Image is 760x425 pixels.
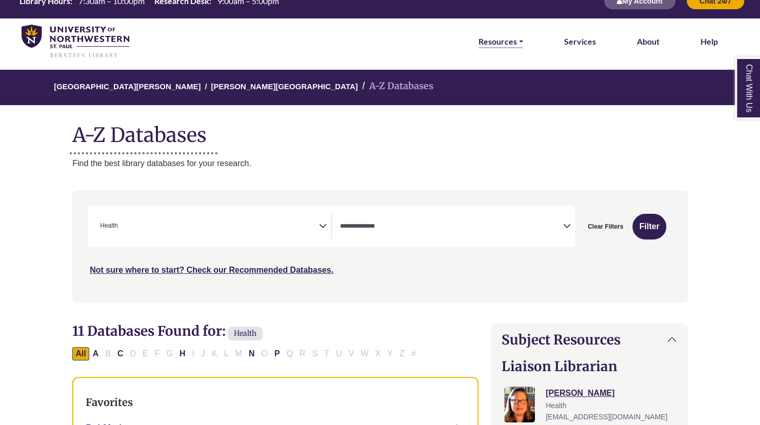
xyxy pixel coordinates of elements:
[502,358,677,374] h2: Liaison Librarian
[546,401,566,410] span: Health
[22,25,129,59] img: library_home
[358,79,433,94] li: A-Z Databases
[564,35,596,48] a: Services
[72,347,89,360] button: All
[114,347,127,360] button: Filter Results C
[228,327,263,340] span: Health
[176,347,189,360] button: Filter Results H
[246,347,258,360] button: Filter Results N
[478,35,523,48] a: Resources
[546,413,667,421] span: [EMAIL_ADDRESS][DOMAIN_NAME]
[632,214,666,239] button: Submit for Search Results
[504,387,535,422] img: Jessica Moore
[54,80,201,91] a: [GEOGRAPHIC_DATA][PERSON_NAME]
[491,323,687,356] button: Subject Resources
[72,349,419,357] div: Alpha-list to filter by first letter of database name
[120,223,125,231] textarea: Search
[72,322,226,339] span: 11 Databases Found for:
[86,396,465,409] h3: Favorites
[581,214,630,239] button: Clear Filters
[546,389,614,397] a: [PERSON_NAME]
[271,347,283,360] button: Filter Results P
[100,221,118,231] span: Health
[637,35,659,48] a: About
[72,115,688,147] h1: A-Z Databases
[72,157,688,170] p: Find the best library databases for your research.
[72,190,688,302] nav: Search filters
[72,70,688,105] nav: breadcrumb
[211,80,357,91] a: [PERSON_NAME][GEOGRAPHIC_DATA]
[90,347,102,360] button: Filter Results A
[340,223,563,231] textarea: Search
[701,35,718,48] a: Help
[96,221,118,231] li: Health
[90,266,333,274] a: Not sure where to start? Check our Recommended Databases.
